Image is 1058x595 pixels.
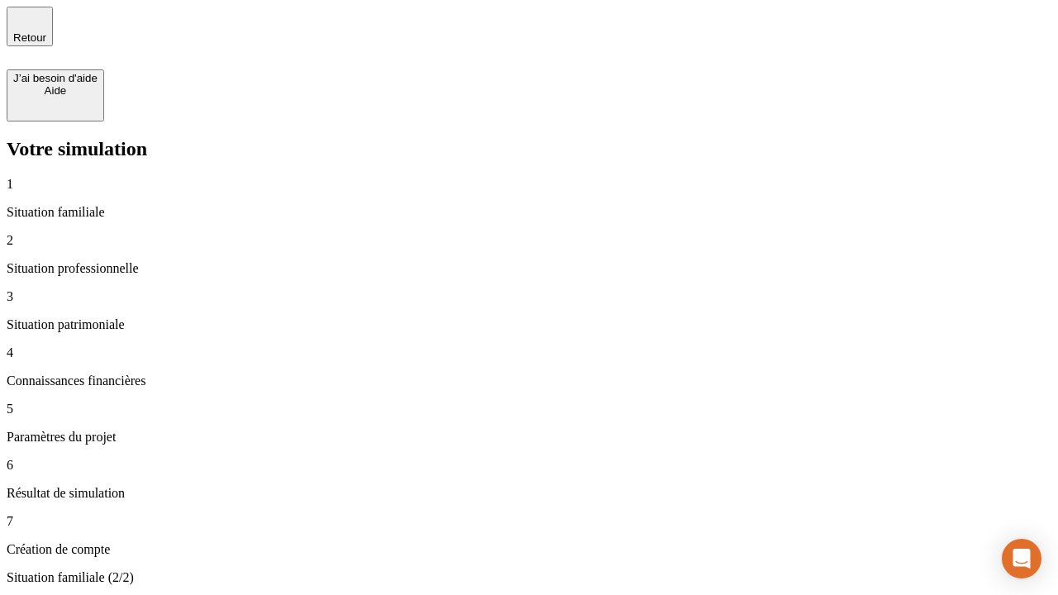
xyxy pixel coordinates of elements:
[13,72,98,84] div: J’ai besoin d'aide
[7,430,1051,445] p: Paramètres du projet
[7,514,1051,529] p: 7
[7,402,1051,416] p: 5
[7,177,1051,192] p: 1
[7,345,1051,360] p: 4
[7,261,1051,276] p: Situation professionnelle
[7,317,1051,332] p: Situation patrimoniale
[7,289,1051,304] p: 3
[7,458,1051,473] p: 6
[7,138,1051,160] h2: Votre simulation
[13,84,98,97] div: Aide
[7,374,1051,388] p: Connaissances financières
[7,233,1051,248] p: 2
[7,486,1051,501] p: Résultat de simulation
[7,205,1051,220] p: Situation familiale
[7,69,104,121] button: J’ai besoin d'aideAide
[1002,539,1041,578] div: Open Intercom Messenger
[13,31,46,44] span: Retour
[7,7,53,46] button: Retour
[7,570,1051,585] p: Situation familiale (2/2)
[7,542,1051,557] p: Création de compte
